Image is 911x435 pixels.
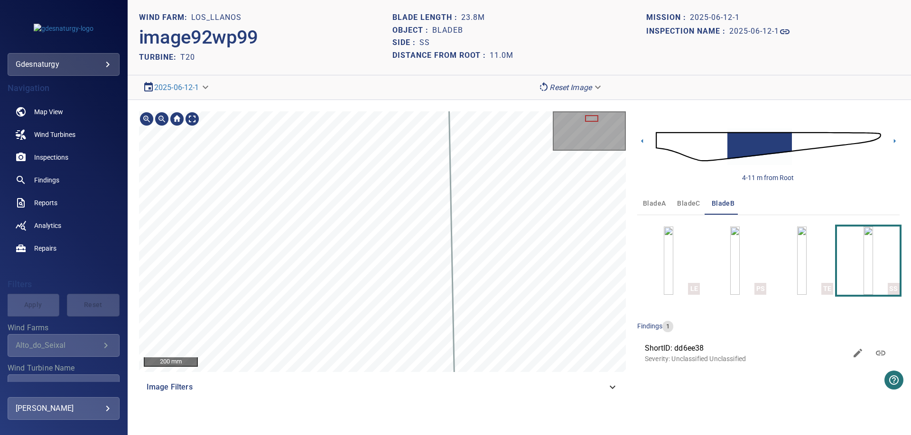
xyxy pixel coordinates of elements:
[16,57,112,72] div: gdesnaturgy
[797,227,807,295] a: TE
[8,83,120,93] h4: Navigation
[34,175,59,185] span: Findings
[730,227,740,295] a: PS
[154,111,169,127] img: Zoom out
[8,191,120,214] a: reports noActive
[837,227,900,295] button: SS
[534,79,607,96] div: Reset Image
[656,119,881,174] img: d
[139,13,191,22] h1: WIND FARM:
[637,227,700,295] button: LE
[8,100,120,123] a: map noActive
[646,27,729,36] h1: Inspection name :
[34,198,57,208] span: Reports
[549,83,592,92] em: Reset Image
[8,146,120,169] a: inspections noActive
[888,283,900,295] div: SS
[139,376,626,399] div: Image Filters
[16,341,100,350] div: Alto_do_Seixal
[637,322,662,330] span: findings
[392,13,461,22] h1: Blade length :
[8,364,120,372] label: Wind Turbine Name
[704,227,766,295] button: PS
[821,283,833,295] div: TE
[770,227,833,295] button: TE
[34,130,75,139] span: Wind Turbines
[16,401,112,416] div: [PERSON_NAME]
[8,214,120,237] a: analytics noActive
[8,53,120,76] div: gdesnaturgy
[139,53,180,62] h2: TURBINE:
[662,322,673,331] span: 1
[490,51,513,60] h1: 11.0m
[864,227,873,295] a: SS
[8,280,120,289] h4: Filters
[645,354,846,363] p: Severity: Unclassified Unclassified
[729,26,790,37] a: 2025-06-12-1
[34,24,93,33] img: gdesnaturgy-logo
[645,343,846,354] span: ShortID: dd6ee38
[712,198,734,209] span: bladeB
[191,13,242,22] h1: Los_Llanos
[185,111,200,127] img: Toggle full page
[643,198,666,209] span: bladeA
[646,13,690,22] h1: Mission :
[169,111,185,127] img: Go home
[688,283,700,295] div: LE
[139,79,214,96] div: 2025-06-12-1
[461,13,485,22] h1: 23.8m
[690,13,740,22] h1: 2025-06-12-1
[432,26,463,35] h1: bladeB
[147,381,607,393] span: Image Filters
[754,283,766,295] div: PS
[154,83,199,92] a: 2025-06-12-1
[742,173,794,182] div: 4-11 m from Root
[180,53,195,62] h2: T20
[34,244,56,253] span: Repairs
[729,27,779,36] h1: 2025-06-12-1
[139,111,154,127] img: Zoom in
[34,153,68,162] span: Inspections
[664,227,673,295] a: LE
[8,324,120,332] label: Wind Farms
[677,198,700,209] span: bladeC
[392,26,432,35] h1: Object :
[8,123,120,146] a: windturbines noActive
[8,237,120,260] a: repairs noActive
[34,221,61,230] span: Analytics
[392,51,490,60] h1: Distance from root :
[34,107,63,117] span: Map View
[139,26,258,49] h2: image92wp99
[8,374,120,397] div: Wind Turbine Name
[8,334,120,357] div: Wind Farms
[8,169,120,191] a: findings noActive
[419,38,430,47] h1: SS
[392,38,419,47] h1: Side :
